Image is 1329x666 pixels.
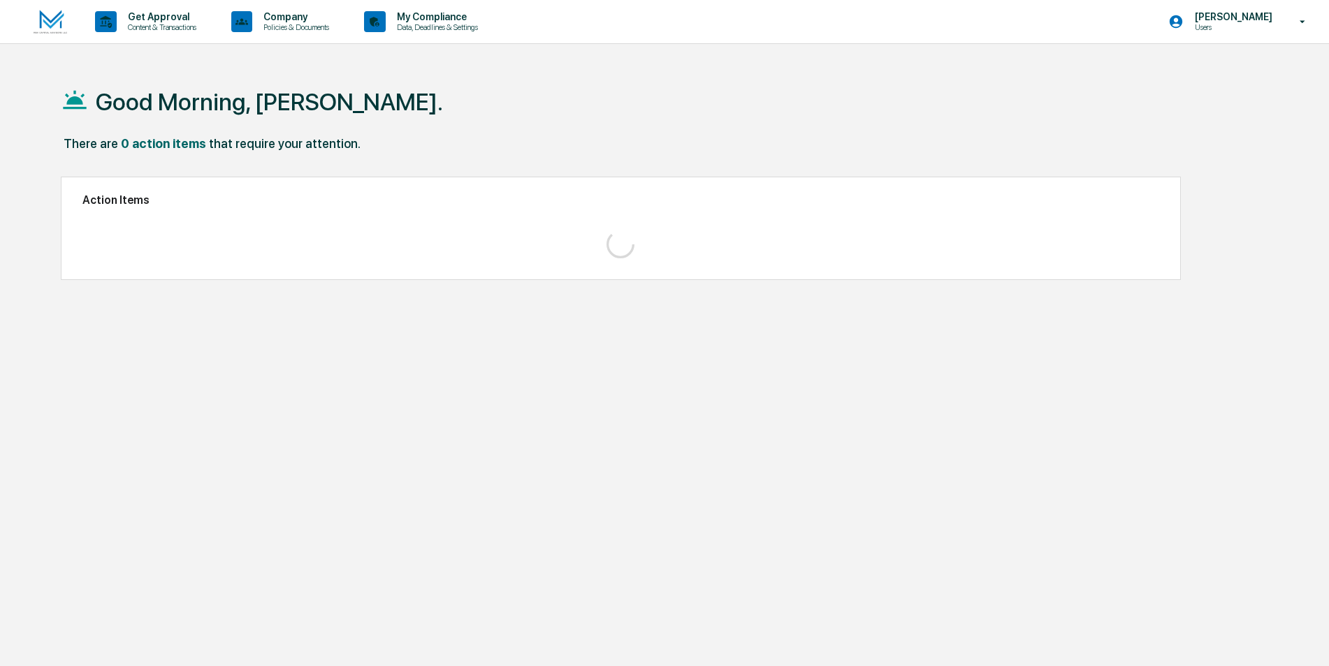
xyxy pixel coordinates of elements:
[386,11,485,22] p: My Compliance
[34,10,67,34] img: logo
[1184,11,1279,22] p: [PERSON_NAME]
[386,22,485,32] p: Data, Deadlines & Settings
[117,22,203,32] p: Content & Transactions
[1184,22,1279,32] p: Users
[121,136,206,151] div: 0 action items
[82,193,1159,207] h2: Action Items
[96,88,443,116] h1: Good Morning, [PERSON_NAME].
[64,136,118,151] div: There are
[252,11,336,22] p: Company
[117,11,203,22] p: Get Approval
[209,136,361,151] div: that require your attention.
[252,22,336,32] p: Policies & Documents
